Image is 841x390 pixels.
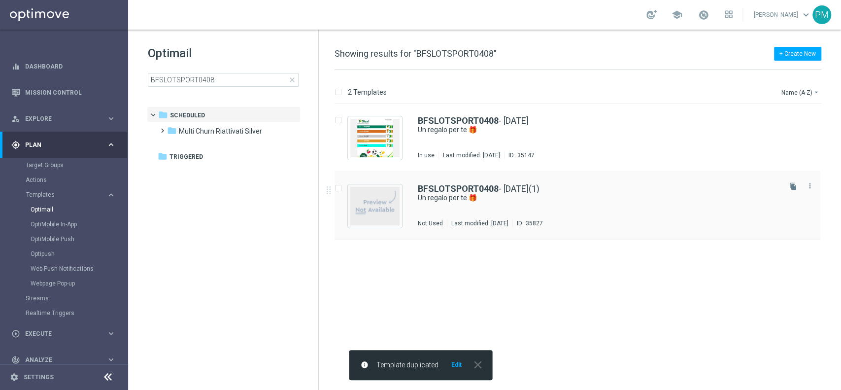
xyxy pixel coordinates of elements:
div: OptiMobile In-App [31,217,127,232]
a: Un regalo per te 🎁 [418,193,756,203]
div: Actions [26,173,127,187]
a: OptiMobile Push [31,235,102,243]
i: folder [167,126,177,136]
a: Realtime Triggers [26,309,102,317]
button: file_copy [787,180,800,193]
i: file_copy [789,182,797,190]
div: ID: [512,219,543,227]
button: + Create New [774,47,821,61]
a: BFSLOTSPORT0408- [DATE](1) [418,184,539,193]
i: more_vert [806,182,814,190]
div: Optimail [31,202,127,217]
i: arrow_drop_down [812,88,820,96]
a: Settings [24,374,54,380]
span: Analyze [25,357,106,363]
div: Press SPACE to select this row. [325,104,839,172]
a: Target Groups [26,161,102,169]
a: Optipush [31,250,102,258]
i: equalizer [11,62,20,71]
i: keyboard_arrow_right [106,329,116,338]
i: folder [158,151,168,161]
span: Triggered [169,152,203,161]
button: person_search Explore keyboard_arrow_right [11,115,116,123]
div: Streams [26,291,127,306]
a: Dashboard [25,53,116,79]
div: Plan [11,141,106,149]
button: track_changes Analyze keyboard_arrow_right [11,356,116,364]
a: Streams [26,294,102,302]
div: Mission Control [11,89,116,97]
span: Template duplicated [376,361,438,369]
a: BFSLOTSPORT0408- [DATE] [418,116,529,125]
div: In use [418,151,435,159]
a: Webpage Pop-up [31,280,102,287]
a: Mission Control [25,79,116,106]
p: 2 Templates [348,88,387,97]
span: school [672,9,682,20]
span: Scheduled [170,111,205,120]
span: Execute [25,331,106,337]
span: close [288,76,296,84]
i: folder [158,110,168,120]
button: equalizer Dashboard [11,63,116,71]
i: info [361,361,369,369]
span: keyboard_arrow_down [801,9,811,20]
button: close [471,361,484,369]
div: Realtime Triggers [26,306,127,320]
div: Press SPACE to select this row. [325,172,839,240]
div: Explore [11,114,106,123]
button: more_vert [805,180,815,192]
i: keyboard_arrow_right [106,355,116,364]
div: Optipush [31,247,127,261]
div: Templates [26,192,106,198]
i: track_changes [11,355,20,364]
b: BFSLOTSPORT0408 [418,183,499,194]
div: Analyze [11,355,106,364]
button: play_circle_outline Execute keyboard_arrow_right [11,330,116,338]
span: Plan [25,142,106,148]
div: Dashboard [11,53,116,79]
input: Search Template [148,73,299,87]
div: 35827 [526,219,543,227]
div: Last modified: [DATE] [439,151,504,159]
b: BFSLOTSPORT0408 [418,115,499,126]
span: Explore [25,116,106,122]
div: 35147 [517,151,535,159]
span: Templates [26,192,97,198]
i: settings [10,373,19,382]
a: Web Push Notifications [31,265,102,273]
a: Actions [26,176,102,184]
i: person_search [11,114,20,123]
i: keyboard_arrow_right [106,140,116,149]
a: OptiMobile In-App [31,220,102,228]
a: Un regalo per te 🎁 [418,125,756,135]
div: PM [812,5,831,24]
i: close [471,358,484,371]
div: Web Push Notifications [31,261,127,276]
div: ID: [504,151,535,159]
button: Name (A-Z)arrow_drop_down [780,86,821,98]
div: Templates [26,187,127,291]
img: 35147.jpeg [350,119,400,157]
div: Execute [11,329,106,338]
i: keyboard_arrow_right [106,114,116,123]
div: Un regalo per te 🎁 [418,125,779,135]
img: noPreview.jpg [350,187,400,225]
div: Last modified: [DATE] [447,219,512,227]
div: Mission Control [11,79,116,106]
a: [PERSON_NAME]keyboard_arrow_down [753,7,812,22]
a: Optimail [31,206,102,213]
div: Webpage Pop-up [31,276,127,291]
div: Not Used [418,219,443,227]
div: Templates keyboard_arrow_right [26,191,116,199]
div: gps_fixed Plan keyboard_arrow_right [11,141,116,149]
i: keyboard_arrow_right [106,190,116,200]
span: Multi Churn Riattivati Silver [179,127,262,136]
i: play_circle_outline [11,329,20,338]
div: Un regalo per te 🎁 [418,193,779,203]
i: gps_fixed [11,141,20,149]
